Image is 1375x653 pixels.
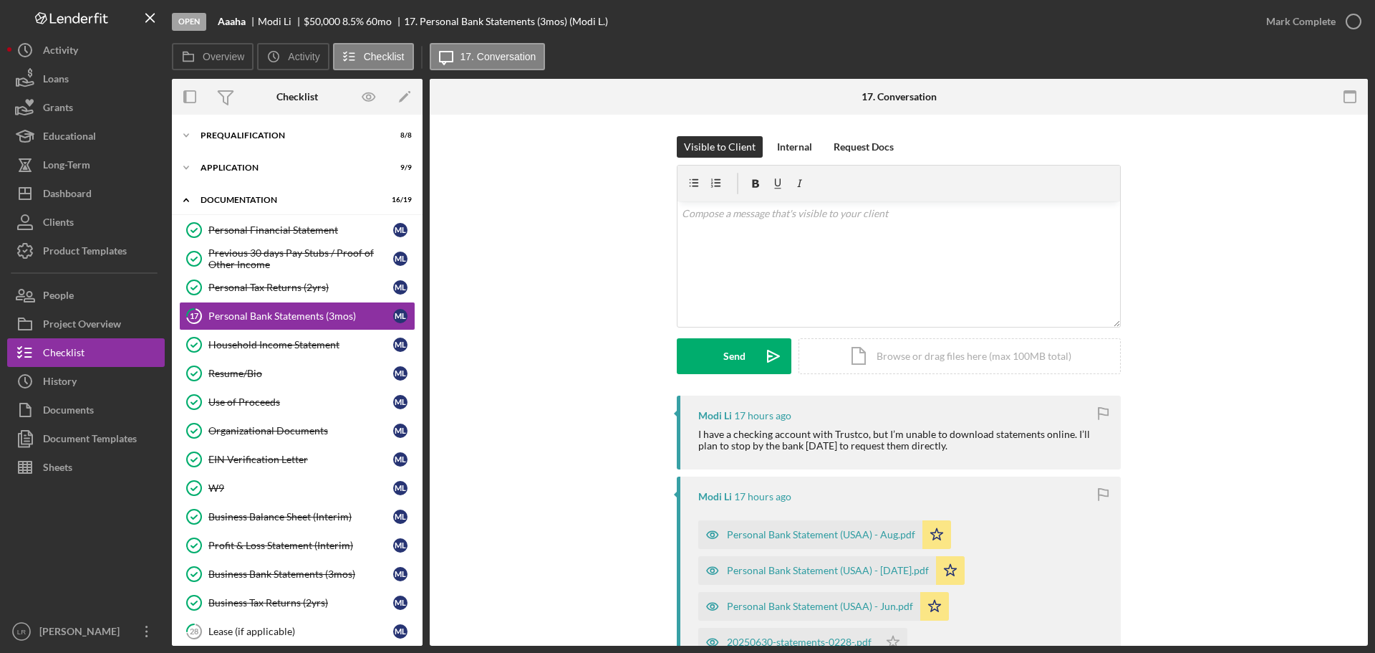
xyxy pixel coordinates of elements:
button: Clients [7,208,165,237]
div: M L [393,596,407,610]
div: M L [393,366,407,381]
button: Activity [7,36,165,65]
div: 17. Personal Bank Statements (3mos) (Modi L.) [404,16,608,27]
div: People [43,281,74,313]
div: Organizational Documents [208,425,393,437]
a: Business Bank Statements (3mos)ML [179,560,415,588]
div: Previous 30 days Pay Stubs / Proof of Other Income [208,247,393,270]
button: Mark Complete [1252,7,1368,36]
div: [PERSON_NAME] [36,617,129,649]
div: M L [393,452,407,467]
div: M L [393,624,407,639]
div: 8.5 % [342,16,364,27]
a: Dashboard [7,179,165,208]
a: Use of ProceedsML [179,388,415,416]
div: Household Income Statement [208,339,393,351]
div: Dashboard [43,179,92,211]
a: Previous 30 days Pay Stubs / Proof of Other IncomeML [179,244,415,273]
div: Documents [43,396,94,428]
div: M L [393,510,407,524]
button: Sheets [7,453,165,482]
div: Request Docs [834,136,894,158]
button: Visible to Client [677,136,763,158]
div: 9 / 9 [386,163,412,172]
div: M L [393,338,407,352]
a: W9ML [179,474,415,502]
div: Open [172,13,206,31]
div: M L [393,567,407,581]
div: EIN Verification Letter [208,454,393,465]
button: Personal Bank Statement (USAA) - Aug.pdf [698,520,951,549]
div: Modi Li [258,16,304,27]
button: Loans [7,65,165,93]
div: W9 [208,482,393,494]
a: Organizational DocumentsML [179,416,415,445]
div: History [43,367,77,399]
div: M L [393,424,407,438]
div: Personal Tax Returns (2yrs) [208,282,393,293]
a: Business Tax Returns (2yrs)ML [179,588,415,617]
button: Long-Term [7,151,165,179]
button: Checklist [333,43,414,70]
div: M L [393,538,407,553]
div: M L [393,280,407,295]
div: Project Overview [43,310,121,342]
button: People [7,281,165,310]
div: Use of Proceeds [208,396,393,408]
div: I have a checking account with Trustco, but I’m unable to download statements online. I’ll plan t... [698,429,1106,452]
div: M L [393,252,407,266]
button: Internal [770,136,819,158]
div: Application [201,163,376,172]
div: Profit & Loss Statement (Interim) [208,540,393,551]
label: Checklist [364,51,405,62]
button: Documents [7,396,165,424]
label: 17. Conversation [460,51,536,62]
button: Overview [172,43,254,70]
button: Send [677,338,791,374]
time: 2025-09-19 01:02 [734,410,791,421]
tspan: 28 [190,626,198,636]
b: Aaaha [218,16,246,27]
a: Profit & Loss Statement (Interim)ML [179,531,415,560]
div: Documentation [201,196,376,204]
div: M L [393,395,407,409]
div: Activity [43,36,78,68]
div: 17. Conversation [862,91,937,103]
button: History [7,367,165,396]
a: Business Balance Sheet (Interim)ML [179,502,415,531]
label: Activity [288,51,319,62]
div: Sheets [43,453,72,485]
a: Grants [7,93,165,122]
div: 60 mo [366,16,392,27]
button: Educational [7,122,165,151]
a: Personal Financial StatementML [179,216,415,244]
button: Document Templates [7,424,165,453]
div: 20250630-statements-0228-.pdf [727,637,872,648]
div: M L [393,223,407,237]
span: $50,000 [304,15,340,27]
div: Loans [43,65,69,97]
div: Business Balance Sheet (Interim) [208,511,393,523]
div: Product Templates [43,237,127,269]
a: EIN Verification LetterML [179,445,415,474]
div: Personal Bank Statement (USAA) - [DATE].pdf [727,565,929,576]
a: Project Overview [7,310,165,338]
div: M L [393,481,407,495]
div: Checklist [43,338,85,371]
div: Prequalification [201,131,376,140]
div: Modi Li [698,410,732,421]
div: Grants [43,93,73,125]
button: 17. Conversation [430,43,546,70]
button: Request Docs [826,136,901,158]
div: Modi Li [698,491,732,502]
a: Household Income StatementML [179,330,415,359]
label: Overview [203,51,244,62]
button: LR[PERSON_NAME] [7,617,165,646]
